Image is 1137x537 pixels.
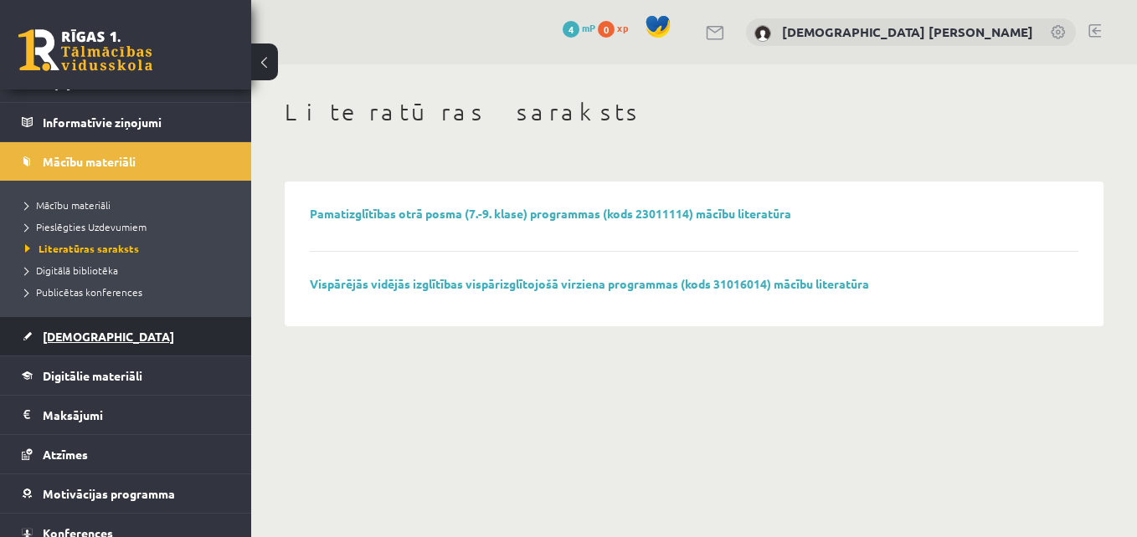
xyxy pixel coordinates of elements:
[25,219,234,234] a: Pieslēgties Uzdevumiem
[22,435,230,473] a: Atzīmes
[22,317,230,355] a: [DEMOGRAPHIC_DATA]
[43,486,175,501] span: Motivācijas programma
[310,206,791,221] a: Pamatizglītības otrā posma (7.-9. klase) programmas (kods 23011114) mācību literatūra
[22,103,230,141] a: Informatīvie ziņojumi
[43,154,136,169] span: Mācību materiāli
[25,284,234,299] a: Publicētas konferences
[617,21,628,34] span: xp
[22,142,230,181] a: Mācību materiāli
[22,356,230,395] a: Digitālie materiāli
[43,329,174,344] span: [DEMOGRAPHIC_DATA]
[563,21,579,38] span: 4
[43,103,230,141] legend: Informatīvie ziņojumi
[25,263,118,277] span: Digitālā bibliotēka
[310,276,869,291] a: Vispārējās vidējās izglītības vispārizglītojošā virziena programmas (kods 31016014) mācību litera...
[18,29,152,71] a: Rīgas 1. Tālmācības vidusskola
[25,241,234,256] a: Literatūras saraksts
[563,21,595,34] a: 4 mP
[25,220,147,233] span: Pieslēgties Uzdevumiem
[25,198,111,212] span: Mācību materiāli
[25,263,234,278] a: Digitālā bibliotēka
[598,21,636,34] a: 0 xp
[285,98,1104,126] h1: Literatūras saraksts
[782,23,1033,40] a: [DEMOGRAPHIC_DATA] [PERSON_NAME]
[43,396,230,434] legend: Maksājumi
[25,285,142,299] span: Publicētas konferences
[598,21,615,38] span: 0
[22,474,230,513] a: Motivācijas programma
[754,25,771,42] img: Kristiāna Daniela Freimane
[25,197,234,212] a: Mācību materiāli
[582,21,595,34] span: mP
[22,396,230,434] a: Maksājumi
[25,242,139,255] span: Literatūras saraksts
[43,368,142,383] span: Digitālie materiāli
[43,447,88,462] span: Atzīmes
